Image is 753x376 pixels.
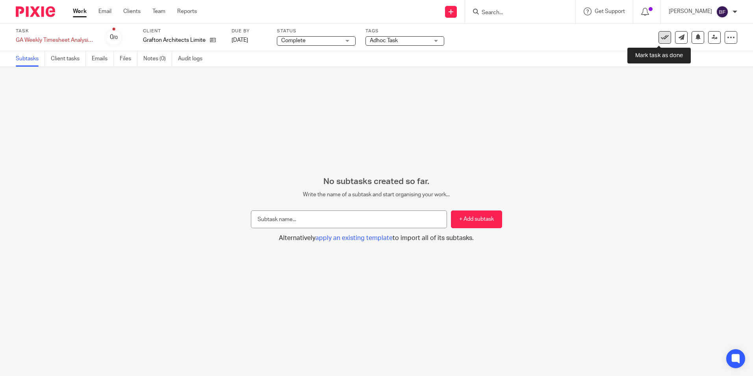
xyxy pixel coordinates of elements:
[370,38,398,43] span: Adhoc Task
[315,235,393,241] span: apply an existing template
[143,28,222,34] label: Client
[251,234,502,242] button: Alternativelyapply an existing templateto import all of its subtasks.
[251,191,502,199] p: Write the name of a subtask and start organising your work...
[98,7,111,15] a: Email
[451,210,502,228] button: + Add subtask
[178,51,208,67] a: Audit logs
[51,51,86,67] a: Client tasks
[251,210,447,228] input: Subtask name...
[365,28,444,34] label: Tags
[232,28,267,34] label: Due by
[123,7,141,15] a: Clients
[232,37,248,43] span: [DATE]
[143,51,172,67] a: Notes (0)
[16,6,55,17] img: Pixie
[120,51,137,67] a: Files
[16,36,95,44] div: GA Weekly Timesheet Analysis and Reporting
[143,36,206,44] p: Grafton Architects Limited
[73,7,87,15] a: Work
[152,7,165,15] a: Team
[177,7,197,15] a: Reports
[669,7,712,15] p: [PERSON_NAME]
[595,9,625,14] span: Get Support
[251,177,502,187] h2: No subtasks created so far.
[16,51,45,67] a: Subtasks
[277,28,356,34] label: Status
[110,33,118,42] div: 0
[281,38,306,43] span: Complete
[716,6,729,18] img: svg%3E
[92,51,114,67] a: Emails
[481,9,552,17] input: Search
[113,35,118,40] small: /0
[16,28,95,34] label: Task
